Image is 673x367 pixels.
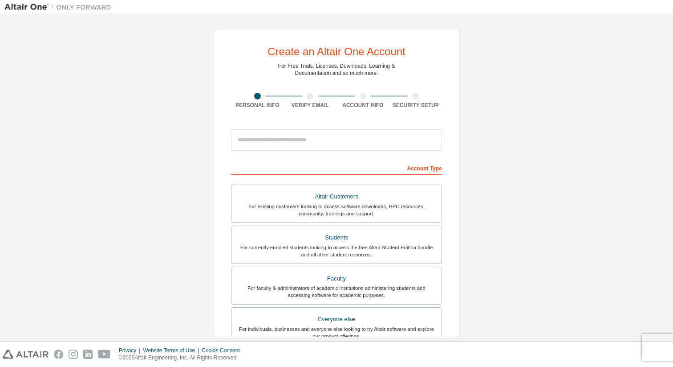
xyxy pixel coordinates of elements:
[119,354,245,362] p: © 2025 Altair Engineering, Inc. All Rights Reserved.
[237,231,436,244] div: Students
[237,313,436,326] div: Everyone else
[268,46,405,57] div: Create an Altair One Account
[237,326,436,340] div: For individuals, businesses and everyone else looking to try Altair software and explore our prod...
[69,350,78,359] img: instagram.svg
[3,350,49,359] img: altair_logo.svg
[231,102,284,109] div: Personal Info
[143,347,202,354] div: Website Terms of Use
[231,161,442,175] div: Account Type
[4,3,116,12] img: Altair One
[202,347,245,354] div: Cookie Consent
[389,102,442,109] div: Security Setup
[83,350,93,359] img: linkedin.svg
[278,62,395,77] div: For Free Trials, Licenses, Downloads, Learning & Documentation and so much more.
[284,102,337,109] div: Verify Email
[237,244,436,258] div: For currently enrolled students looking to access the free Altair Student Edition bundle and all ...
[237,203,436,217] div: For existing customers looking to access software downloads, HPC resources, community, trainings ...
[98,350,111,359] img: youtube.svg
[237,190,436,203] div: Altair Customers
[237,285,436,299] div: For faculty & administrators of academic institutions administering students and accessing softwa...
[237,272,436,285] div: Faculty
[119,347,143,354] div: Privacy
[54,350,63,359] img: facebook.svg
[336,102,389,109] div: Account Info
